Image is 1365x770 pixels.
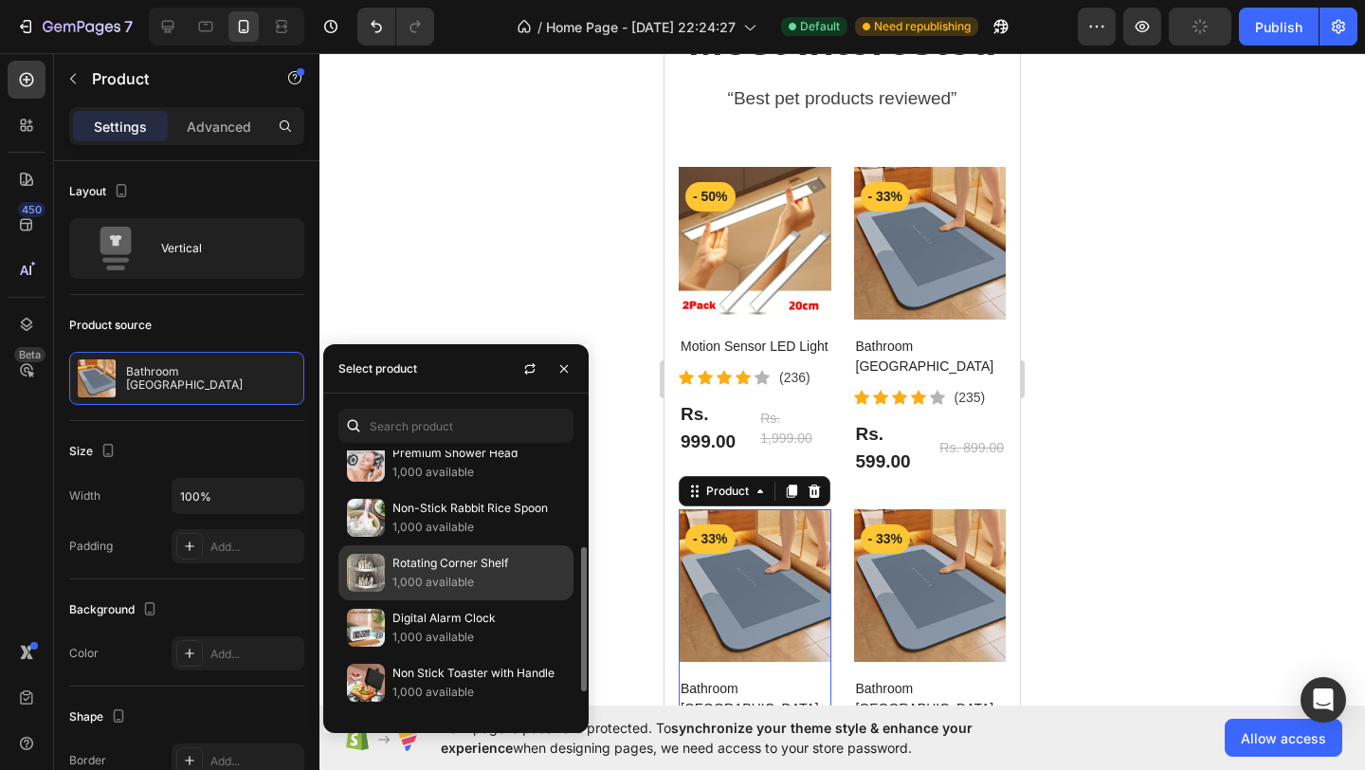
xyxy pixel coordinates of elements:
span: Allow access [1241,728,1326,748]
p: Rotating Corner Shelf [392,554,565,573]
div: Add... [210,646,300,663]
div: Publish [1255,17,1302,37]
span: Need republishing [874,18,971,35]
button: 7 [8,8,141,46]
div: Shape [69,705,130,730]
button: Allow access [1225,719,1342,757]
span: Your page is password protected. To when designing pages, we need access to your store password. [441,718,1046,758]
div: Color [69,645,99,662]
span: Default [800,18,840,35]
button: Publish [1239,8,1319,46]
div: Layout [69,179,133,205]
div: Width [69,487,100,504]
p: Non Stick Toaster with Handle [392,664,565,683]
span: synchronize your theme style & enhance your experience [441,720,973,756]
div: Select product [338,360,417,377]
p: 7 [124,15,133,38]
div: 450 [18,202,45,217]
div: Undo/Redo [357,8,434,46]
p: 1,000 available [392,518,565,537]
img: product feature img [78,359,116,397]
input: Search in Settings & Advanced [338,409,573,443]
span: / [537,17,542,37]
div: Beta [14,347,45,362]
pre: - 33% [196,471,246,501]
p: 1,000 available [392,628,565,647]
div: Size [69,439,119,465]
div: Add... [210,753,300,770]
p: Advanced [187,117,251,137]
div: Vertical [161,227,277,270]
img: collections [347,444,385,482]
div: Add... [210,539,300,556]
p: Settings [94,117,147,137]
p: 1,000 available [392,573,565,592]
p: Bathroom [GEOGRAPHIC_DATA] [126,365,296,392]
h2: Bathroom [GEOGRAPHIC_DATA] [14,624,167,668]
h2: Bathroom [GEOGRAPHIC_DATA] [190,624,342,668]
p: 1,000 available [392,683,565,702]
input: Auto [173,479,303,513]
div: Product source [69,317,152,334]
div: Background [69,597,161,623]
div: Padding [69,538,113,555]
p: Non-Stick Rabbit Rice Spoon [392,499,565,518]
div: Open Intercom Messenger [1301,677,1346,723]
div: Product [38,430,88,447]
img: collections [347,499,385,537]
p: Product [92,67,253,90]
img: collections [347,554,385,592]
p: 1,000 available [392,463,565,482]
div: Border [69,752,106,769]
p: Premium Shower Head [392,444,565,463]
img: collections [347,664,385,702]
iframe: Design area [664,53,1020,706]
p: Digital Alarm Clock [392,609,565,628]
img: collections [347,609,385,647]
span: Home Page - [DATE] 22:24:27 [546,17,736,37]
